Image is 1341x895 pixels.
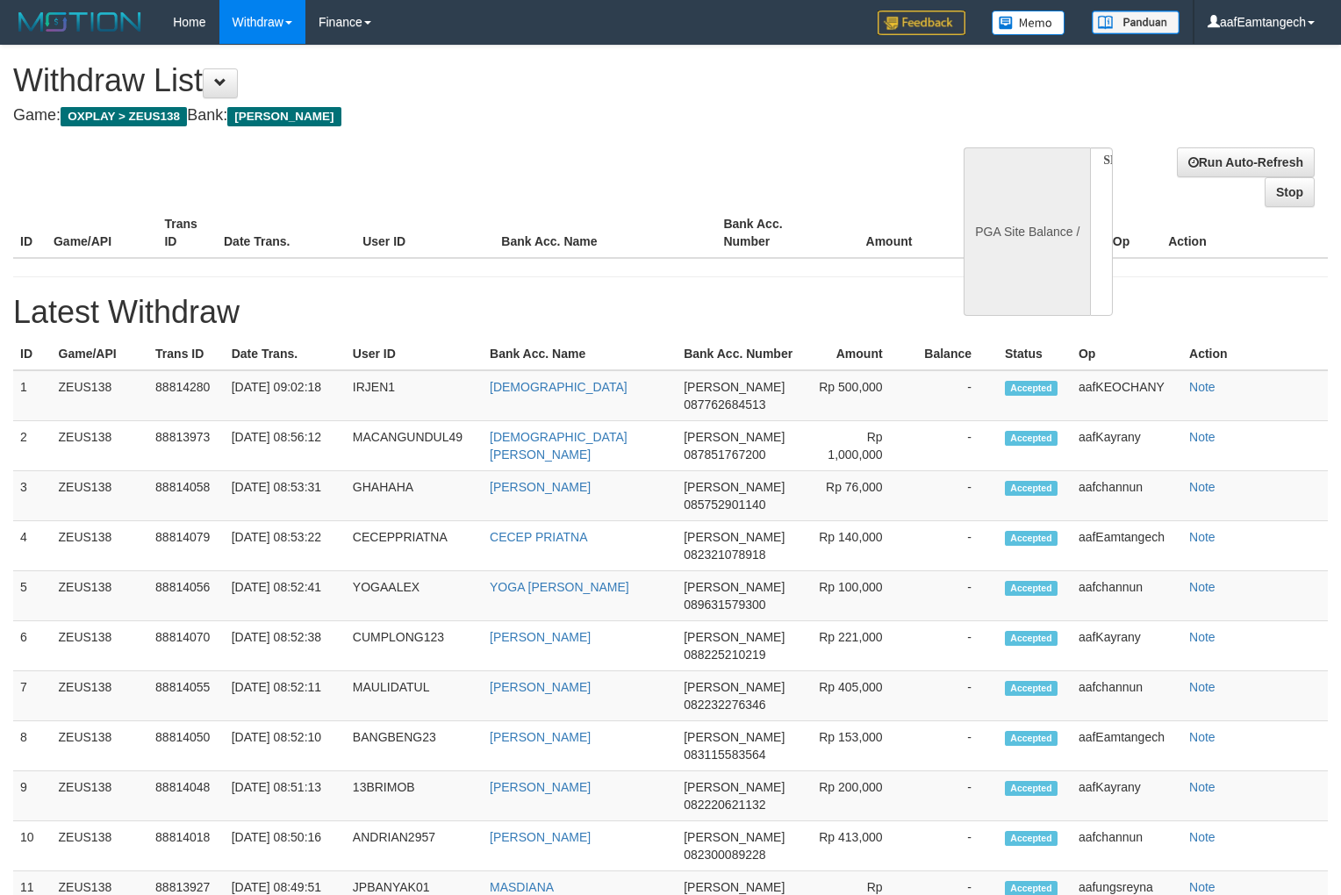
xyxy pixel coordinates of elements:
td: ZEUS138 [52,821,149,871]
span: Accepted [1005,581,1058,596]
td: [DATE] 08:56:12 [225,421,346,471]
a: Note [1189,780,1216,794]
th: Game/API [47,208,158,258]
td: Rp 1,000,000 [804,421,908,471]
a: [PERSON_NAME] [490,730,591,744]
td: [DATE] 08:51:13 [225,771,346,821]
span: 085752901140 [684,498,765,512]
td: - [909,370,998,421]
td: aafchannun [1072,821,1182,871]
th: Date Trans. [217,208,355,258]
span: 082321078918 [684,548,765,562]
td: Rp 153,000 [804,721,908,771]
span: 087851767200 [684,447,765,462]
span: [PERSON_NAME] [684,780,785,794]
td: Rp 413,000 [804,821,908,871]
a: CECEP PRIATNA [490,530,588,544]
th: ID [13,208,47,258]
span: [PERSON_NAME] [227,107,341,126]
span: 082232276346 [684,698,765,712]
th: Trans ID [157,208,217,258]
td: 88813973 [148,421,225,471]
span: Accepted [1005,681,1058,696]
td: 1 [13,370,52,421]
span: OXPLAY > ZEUS138 [61,107,187,126]
td: aafEamtangech [1072,521,1182,571]
span: 082300089228 [684,848,765,862]
td: - [909,521,998,571]
td: BANGBENG23 [346,721,483,771]
td: ZEUS138 [52,421,149,471]
td: 4 [13,521,52,571]
th: Action [1182,338,1328,370]
td: YOGAALEX [346,571,483,621]
span: [PERSON_NAME] [684,730,785,744]
th: ID [13,338,52,370]
a: [DEMOGRAPHIC_DATA] [490,380,627,394]
td: ZEUS138 [52,571,149,621]
img: panduan.png [1092,11,1180,34]
th: Op [1072,338,1182,370]
span: 087762684513 [684,397,765,412]
th: Bank Acc. Name [483,338,677,370]
td: 88814055 [148,671,225,721]
span: Accepted [1005,481,1058,496]
td: 88814056 [148,571,225,621]
a: Run Auto-Refresh [1177,147,1315,177]
td: 9 [13,771,52,821]
a: Note [1189,830,1216,844]
span: [PERSON_NAME] [684,630,785,644]
td: - [909,821,998,871]
td: MAULIDATUL [346,671,483,721]
td: - [909,471,998,521]
th: Bank Acc. Name [494,208,716,258]
span: [PERSON_NAME] [684,530,785,544]
td: Rp 200,000 [804,771,908,821]
th: Amount [804,338,908,370]
td: aafKayrany [1072,421,1182,471]
td: - [909,621,998,671]
td: [DATE] 08:52:10 [225,721,346,771]
td: - [909,671,998,721]
th: Bank Acc. Number [716,208,828,258]
span: [PERSON_NAME] [684,830,785,844]
a: [PERSON_NAME] [490,680,591,694]
td: ANDRIAN2957 [346,821,483,871]
a: Note [1189,880,1216,894]
td: aafKEOCHANY [1072,370,1182,421]
td: 88814070 [148,621,225,671]
td: IRJEN1 [346,370,483,421]
th: Game/API [52,338,149,370]
td: aafchannun [1072,571,1182,621]
td: MACANGUNDUL49 [346,421,483,471]
td: aafchannun [1072,471,1182,521]
td: Rp 500,000 [804,370,908,421]
td: 88814048 [148,771,225,821]
span: [PERSON_NAME] [684,480,785,494]
a: [DEMOGRAPHIC_DATA][PERSON_NAME] [490,430,627,462]
td: 88814079 [148,521,225,571]
a: Note [1189,730,1216,744]
a: [PERSON_NAME] [490,480,591,494]
span: [PERSON_NAME] [684,380,785,394]
a: [PERSON_NAME] [490,780,591,794]
td: [DATE] 08:52:11 [225,671,346,721]
td: 88814050 [148,721,225,771]
a: Note [1189,430,1216,444]
th: Status [998,338,1072,370]
a: Note [1189,480,1216,494]
th: Balance [938,208,1040,258]
td: ZEUS138 [52,521,149,571]
a: YOGA [PERSON_NAME] [490,580,629,594]
th: Trans ID [148,338,225,370]
h1: Latest Withdraw [13,295,1328,330]
td: - [909,571,998,621]
td: 88814018 [148,821,225,871]
h1: Withdraw List [13,63,877,98]
span: [PERSON_NAME] [684,680,785,694]
span: 089631579300 [684,598,765,612]
th: Amount [828,208,939,258]
td: ZEUS138 [52,621,149,671]
td: ZEUS138 [52,471,149,521]
td: [DATE] 08:53:22 [225,521,346,571]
